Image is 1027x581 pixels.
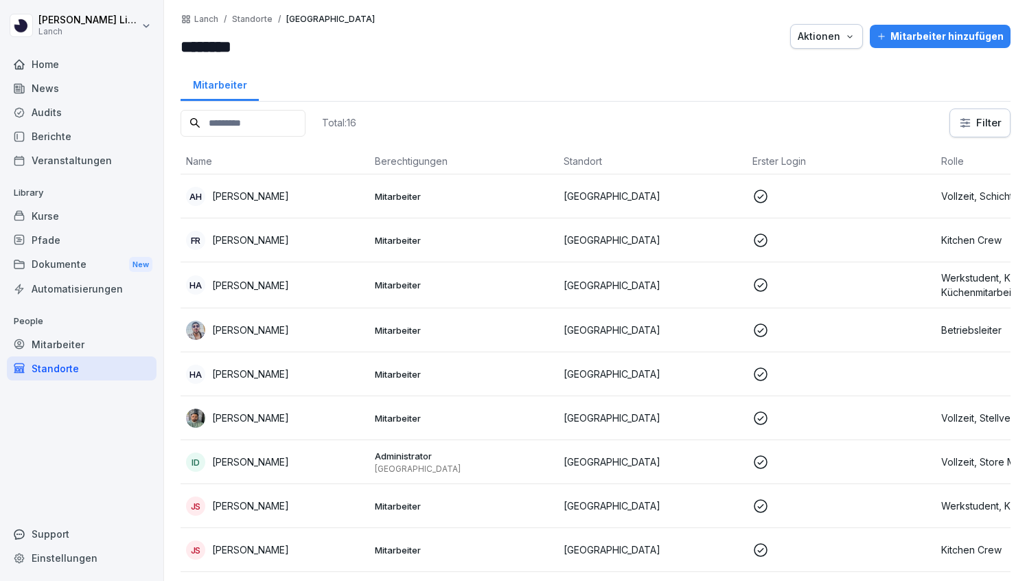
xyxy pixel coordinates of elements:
[129,257,152,273] div: New
[186,409,205,428] img: acspd2oimsszqxcaqf3jxeuc.png
[212,543,289,557] p: [PERSON_NAME]
[950,109,1010,137] button: Filter
[38,27,139,36] p: Lanch
[194,14,218,24] a: Lanch
[7,332,157,356] a: Mitarbeiter
[7,148,157,172] a: Veranstaltungen
[747,148,936,174] th: Erster Login
[375,464,553,475] p: [GEOGRAPHIC_DATA]
[375,234,553,247] p: Mitarbeiter
[558,148,747,174] th: Standort
[375,190,553,203] p: Mitarbeiter
[7,356,157,380] a: Standorte
[186,453,205,472] div: ID
[564,543,741,557] p: [GEOGRAPHIC_DATA]
[186,365,205,384] div: HA
[186,187,205,206] div: AH
[7,100,157,124] a: Audits
[375,368,553,380] p: Mitarbeiter
[322,116,356,129] p: Total: 16
[564,278,741,293] p: [GEOGRAPHIC_DATA]
[564,189,741,203] p: [GEOGRAPHIC_DATA]
[375,412,553,424] p: Mitarbeiter
[564,367,741,381] p: [GEOGRAPHIC_DATA]
[7,277,157,301] a: Automatisierungen
[212,278,289,293] p: [PERSON_NAME]
[7,124,157,148] a: Berichte
[278,14,281,24] p: /
[564,323,741,337] p: [GEOGRAPHIC_DATA]
[186,275,205,295] div: HA
[564,233,741,247] p: [GEOGRAPHIC_DATA]
[181,148,369,174] th: Name
[286,14,375,24] p: [GEOGRAPHIC_DATA]
[7,252,157,277] a: DokumenteNew
[212,499,289,513] p: [PERSON_NAME]
[232,14,273,24] p: Standorte
[7,252,157,277] div: Dokumente
[798,29,855,44] div: Aktionen
[38,14,139,26] p: [PERSON_NAME] Link
[186,497,205,516] div: JS
[181,66,259,101] a: Mitarbeiter
[564,455,741,469] p: [GEOGRAPHIC_DATA]
[564,499,741,513] p: [GEOGRAPHIC_DATA]
[369,148,558,174] th: Berechtigungen
[7,522,157,546] div: Support
[186,540,205,560] div: JS
[375,450,553,462] p: Administrator
[7,310,157,332] p: People
[212,233,289,247] p: [PERSON_NAME]
[7,228,157,252] a: Pfade
[375,544,553,556] p: Mitarbeiter
[7,76,157,100] a: News
[212,455,289,469] p: [PERSON_NAME]
[212,411,289,425] p: [PERSON_NAME]
[790,24,863,49] button: Aktionen
[7,546,157,570] a: Einstellungen
[212,323,289,337] p: [PERSON_NAME]
[186,321,205,340] img: tuf4ijja0sp1lg3jmc9taj1k.png
[7,52,157,76] a: Home
[870,25,1011,48] button: Mitarbeiter hinzufügen
[877,29,1004,44] div: Mitarbeiter hinzufügen
[375,279,553,291] p: Mitarbeiter
[212,367,289,381] p: [PERSON_NAME]
[958,116,1002,130] div: Filter
[375,500,553,512] p: Mitarbeiter
[7,182,157,204] p: Library
[186,231,205,250] div: FR
[224,14,227,24] p: /
[212,189,289,203] p: [PERSON_NAME]
[564,411,741,425] p: [GEOGRAPHIC_DATA]
[7,204,157,228] a: Kurse
[375,324,553,337] p: Mitarbeiter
